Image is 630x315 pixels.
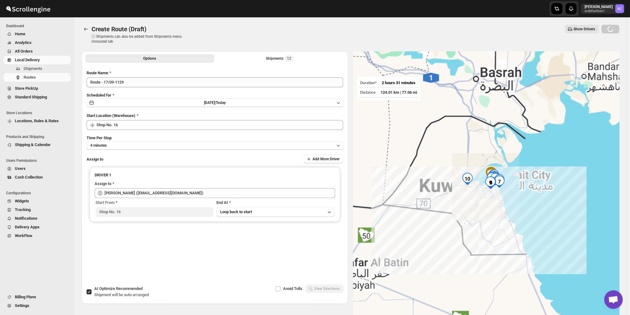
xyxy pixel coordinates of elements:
[95,181,111,187] div: Assign to
[6,191,71,196] span: Configurations
[104,188,335,198] input: Search assignee
[15,207,31,212] span: Tracking
[585,9,613,13] p: arabfashion1
[15,175,43,179] span: Cash Collection
[87,157,103,162] span: Assign to
[23,66,42,71] span: Shipments
[4,140,70,149] button: Shipping & Calendar
[204,101,216,105] span: [DATE] |
[15,166,26,171] span: Users
[4,223,70,231] button: Delivery Apps
[266,55,294,62] div: Shipments
[95,172,335,178] h3: DRIVER 1
[484,176,496,189] div: 9
[489,173,501,185] div: 4
[15,49,33,54] span: All Orders
[486,172,498,184] div: 12
[15,32,25,36] span: Home
[87,71,108,75] span: Route Name
[4,38,70,47] button: Analytics
[360,90,376,95] span: Distance
[4,73,70,82] button: Routes
[6,158,71,163] span: Users Permissions
[486,172,498,185] div: 11
[92,34,189,44] p: ⓘ Shipments can also be added from Shipments menu Unrouted tab
[87,136,112,140] span: Time Per Stop
[493,174,505,187] div: 6
[15,295,36,299] span: Billing Plans
[4,164,70,173] button: Users
[581,4,624,14] button: User menu
[489,171,501,184] div: 3
[94,286,143,291] span: AI Optimize
[615,4,624,13] span: Abizer Chikhly
[87,98,343,107] button: [DATE]|Today
[4,197,70,205] button: Widgets
[15,40,32,45] span: Analytics
[87,93,111,97] span: Scheduled for
[382,80,415,85] span: 2 hours 31 minutes
[96,200,114,205] span: Start From
[487,170,499,183] div: 2
[15,58,40,62] span: Local Delivery
[15,233,32,238] span: WorkFlow
[6,134,71,139] span: Products and Shipping
[82,65,348,270] div: All Route Options
[4,173,70,182] button: Cash Collection
[585,4,613,9] p: [PERSON_NAME]
[15,119,59,123] span: Locations, Rules & Rates
[87,113,135,118] span: Start Location (Warehouse)
[15,216,37,221] span: Notifications
[617,7,622,11] text: AC
[15,225,40,229] span: Delivery Apps
[220,209,252,214] span: Loop back to start
[15,303,29,308] span: Settings
[15,95,47,99] span: Standard Shipping
[565,25,599,33] button: Show Drivers
[216,207,334,217] button: Loop back to start
[381,90,417,95] span: 124.01 km | 77.06 mi
[4,301,70,310] button: Settings
[493,175,505,188] div: 7
[92,25,147,33] span: Create Route (Draft)
[573,27,595,32] span: Show Drivers
[283,286,302,291] span: Avoid Tolls
[304,155,343,163] button: Add More Driver
[4,64,70,73] button: Shipments
[4,47,70,56] button: All Orders
[23,75,36,80] span: Routes
[143,56,156,61] span: Options
[90,143,107,148] span: 4 minutes
[360,80,377,85] span: Duration*
[4,231,70,240] button: WorkFlow
[15,142,51,147] span: Shipping & Calendar
[4,30,70,38] button: Home
[604,290,623,309] div: Open chat
[6,24,71,28] span: Dashboard
[287,56,291,61] span: 12
[216,200,334,206] div: End At
[116,286,143,291] span: Recommended
[15,199,29,203] span: Widgets
[215,54,344,63] button: Selected Shipments
[96,120,343,130] input: Search location
[87,77,343,87] input: Eg: Bengaluru Route
[4,205,70,214] button: Tracking
[216,101,226,105] span: Today
[487,169,500,182] div: 1
[15,86,38,91] span: Store PickUp
[6,110,71,115] span: Store Locations
[4,117,70,125] button: Locations, Rules & Rates
[94,292,149,297] span: Shipment will be auto arranged
[4,214,70,223] button: Notifications
[461,173,474,185] div: 10
[87,141,343,150] button: 4 minutes
[4,293,70,301] button: Billing Plans
[85,54,214,63] button: All Route Options
[82,25,90,33] button: Routes
[313,157,339,162] span: Add More Driver
[5,1,51,16] img: ScrollEngine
